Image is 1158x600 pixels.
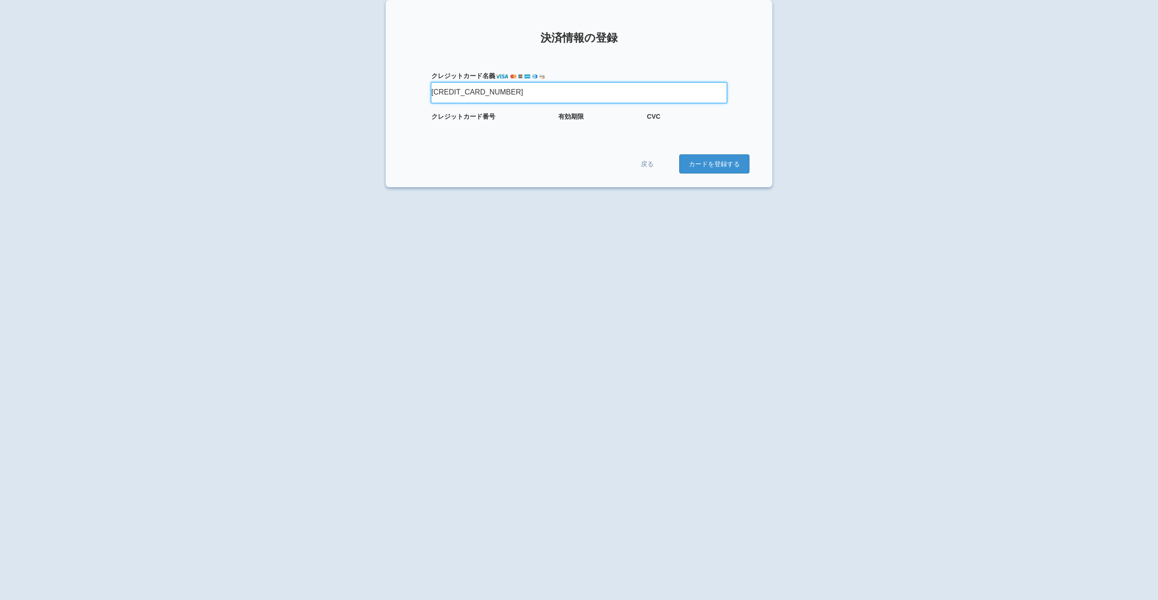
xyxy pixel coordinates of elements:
[647,123,679,132] iframe: セキュアな CVC 入力フレーム
[647,112,727,121] label: CVC
[431,83,727,103] input: TARO KAIWA
[409,32,749,44] h1: 決済情報の登録
[431,72,463,79] i: クレジット
[620,155,675,173] a: 戻る
[431,113,463,120] i: クレジット
[431,123,504,132] iframe: セキュアなカード番号入力フレーム
[431,112,550,121] label: カード番号
[431,71,727,80] label: カード名義
[679,154,749,174] button: カードを登録する
[558,123,590,132] iframe: セキュアな有効期限入力フレーム
[558,112,638,121] label: 有効期限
